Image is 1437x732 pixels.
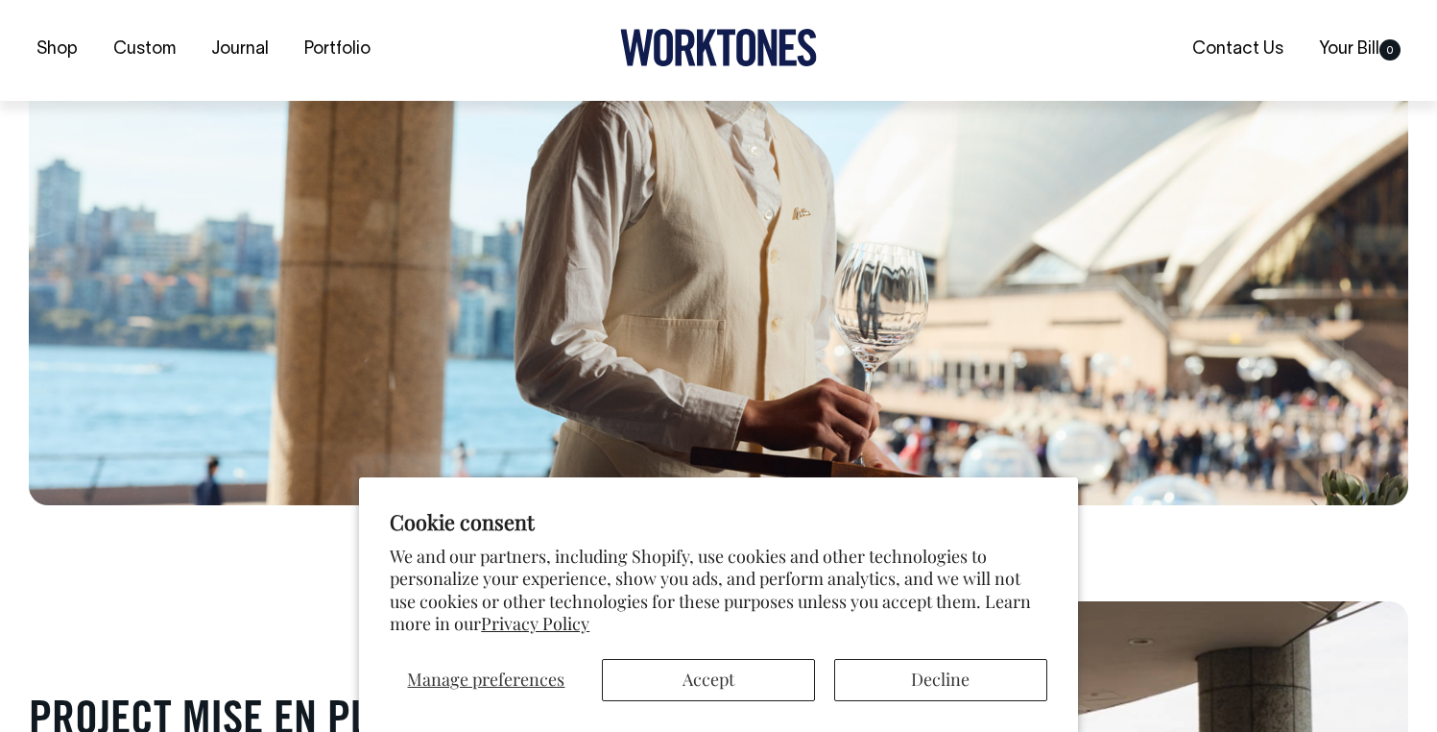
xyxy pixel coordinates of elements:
button: Accept [602,659,815,701]
span: 0 [1379,39,1401,61]
a: Shop [29,35,85,66]
a: Contact Us [1185,34,1291,65]
a: Journal [204,35,276,66]
p: We and our partners, including Shopify, use cookies and other technologies to personalize your ex... [390,546,1047,636]
button: Manage preferences [390,659,582,701]
a: Privacy Policy [481,612,589,635]
a: Your Bill0 [1311,34,1408,65]
span: Manage preferences [407,668,564,691]
a: Portfolio [297,35,378,66]
button: Decline [834,659,1047,701]
a: Custom [106,35,183,66]
h2: Cookie consent [390,508,1047,535]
